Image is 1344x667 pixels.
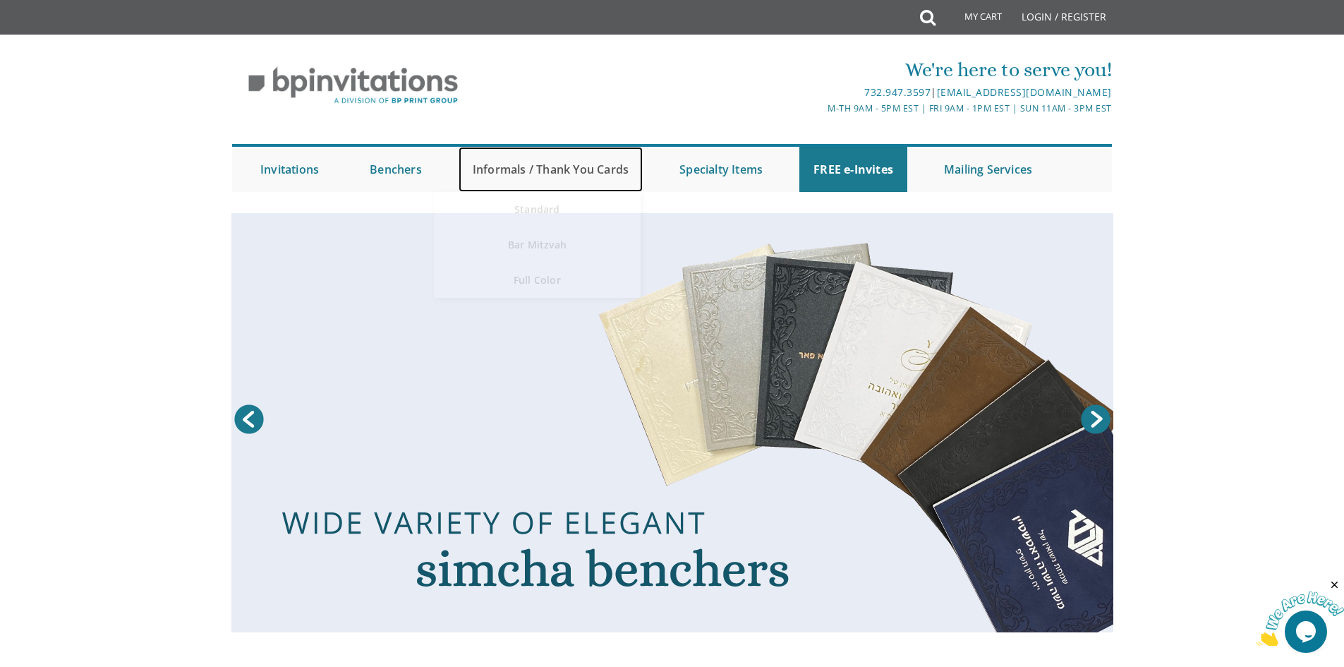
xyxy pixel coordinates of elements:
a: Standard [434,192,641,227]
div: M-Th 9am - 5pm EST | Fri 9am - 1pm EST | Sun 11am - 3pm EST [526,101,1112,116]
a: My Cart [934,1,1012,37]
a: Specialty Items [665,147,777,192]
img: BP Invitation Loft [232,56,474,115]
a: Invitations [246,147,333,192]
a: Informals / Thank You Cards [459,147,643,192]
a: Bar Mitzvah [434,227,641,263]
a: Benchers [356,147,436,192]
a: [EMAIL_ADDRESS][DOMAIN_NAME] [937,85,1112,99]
div: | [526,84,1112,101]
a: Mailing Services [930,147,1046,192]
a: Full Color [434,263,641,298]
a: Prev [231,402,267,437]
div: We're here to serve you! [526,56,1112,84]
a: 732.947.3597 [864,85,931,99]
iframe: chat widget [1257,579,1344,646]
a: Next [1078,402,1113,437]
a: FREE e-Invites [799,147,907,192]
